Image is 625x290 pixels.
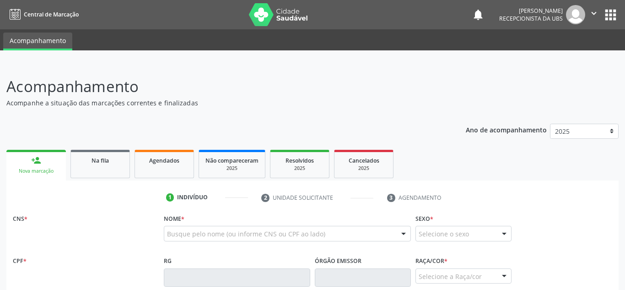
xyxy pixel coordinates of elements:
label: Órgão emissor [315,254,361,268]
a: Central de Marcação [6,7,79,22]
div: person_add [31,155,41,165]
label: CNS [13,212,27,226]
label: CPF [13,254,27,268]
div: Indivíduo [177,193,208,202]
p: Acompanhamento [6,75,435,98]
i:  [589,8,599,18]
span: Agendados [149,157,179,164]
div: 2025 [205,165,259,172]
span: Selecione o sexo [419,229,469,239]
span: Cancelados [349,157,379,164]
p: Acompanhe a situação das marcações correntes e finalizadas [6,98,435,108]
div: 2025 [341,165,387,172]
p: Ano de acompanhamento [466,124,547,135]
div: Nova marcação [13,168,59,175]
span: Resolvidos [286,157,314,164]
label: Nome [164,212,184,226]
label: Sexo [415,212,433,226]
span: Selecione a Raça/cor [419,272,482,281]
label: RG [164,254,172,268]
label: Raça/cor [415,254,447,268]
a: Acompanhamento [3,33,72,50]
div: [PERSON_NAME] [499,7,563,15]
button: apps [603,7,619,23]
div: 2025 [277,165,323,172]
span: Recepcionista da UBS [499,15,563,22]
button:  [585,5,603,24]
span: Na fila [92,157,109,164]
span: Central de Marcação [24,11,79,18]
span: Busque pelo nome (ou informe CNS ou CPF ao lado) [167,229,325,239]
img: img [566,5,585,24]
button: notifications [472,8,485,21]
div: 1 [166,193,174,202]
span: Não compareceram [205,157,259,164]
